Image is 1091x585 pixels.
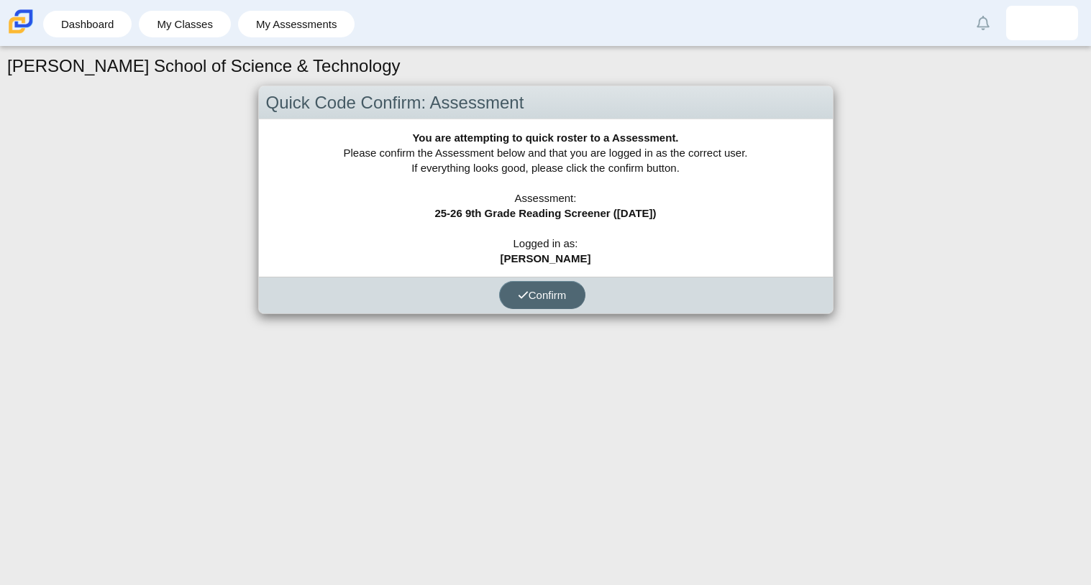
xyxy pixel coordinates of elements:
b: [PERSON_NAME] [501,252,591,264]
img: luz.beltransanchez.CapSM3 [1031,11,1054,34]
a: Carmen School of Science & Technology [6,27,36,39]
a: Alerts [967,7,999,39]
button: Confirm [499,281,585,309]
a: Dashboard [50,11,124,37]
b: 25-26 9th Grade Reading Screener ([DATE]) [434,207,656,219]
h1: [PERSON_NAME] School of Science & Technology [7,54,401,78]
a: My Classes [146,11,224,37]
b: You are attempting to quick roster to a Assessment. [412,132,678,144]
a: My Assessments [245,11,348,37]
a: luz.beltransanchez.CapSM3 [1006,6,1078,40]
span: Confirm [518,289,567,301]
img: Carmen School of Science & Technology [6,6,36,37]
div: Please confirm the Assessment below and that you are logged in as the correct user. If everything... [259,119,833,277]
div: Quick Code Confirm: Assessment [259,86,833,120]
